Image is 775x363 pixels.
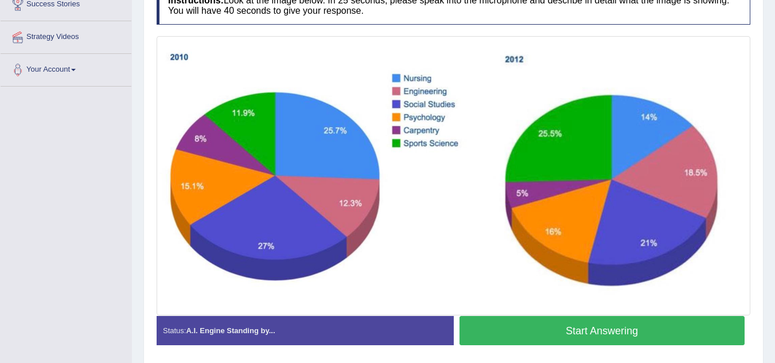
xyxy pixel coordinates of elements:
a: Strategy Videos [1,21,131,50]
strong: A.I. Engine Standing by... [186,326,275,335]
button: Start Answering [459,316,745,345]
a: Your Account [1,54,131,83]
div: Status: [157,316,454,345]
